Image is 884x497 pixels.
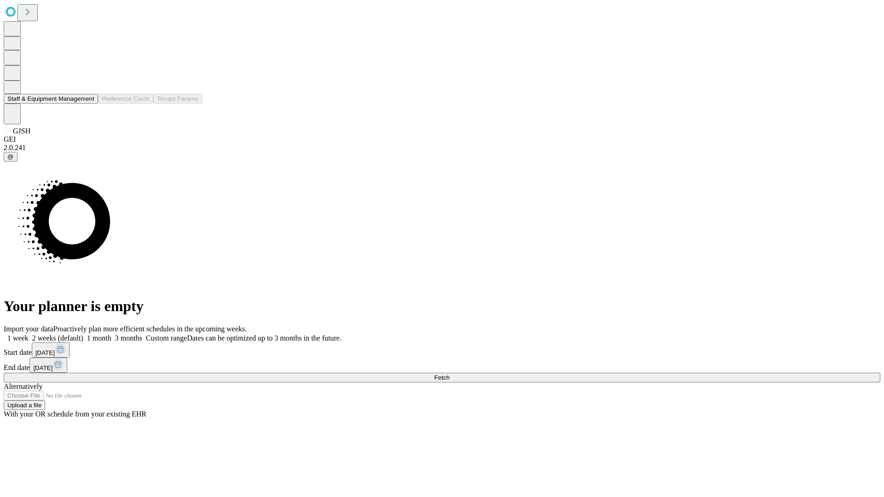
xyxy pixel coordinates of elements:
span: GJSH [13,127,30,135]
div: Start date [4,342,880,358]
h1: Your planner is empty [4,298,880,315]
div: GEI [4,135,880,144]
span: Alternatively [4,382,42,390]
button: Upload a file [4,400,45,410]
span: Dates can be optimized up to 3 months in the future. [187,334,341,342]
span: 1 week [7,334,29,342]
span: 2 weeks (default) [32,334,83,342]
span: Fetch [434,374,449,381]
button: Preference Cards [98,94,153,104]
button: Tenant Params [153,94,202,104]
button: @ [4,152,17,162]
button: Staff & Equipment Management [4,94,98,104]
span: With your OR schedule from your existing EHR [4,410,146,418]
span: [DATE] [33,364,52,371]
span: Proactively plan more efficient schedules in the upcoming weeks. [53,325,247,333]
span: [DATE] [35,349,55,356]
button: [DATE] [29,358,67,373]
span: @ [7,153,14,160]
div: End date [4,358,880,373]
div: 2.0.241 [4,144,880,152]
button: Fetch [4,373,880,382]
span: 1 month [87,334,111,342]
span: Import your data [4,325,53,333]
span: Custom range [146,334,187,342]
span: 3 months [115,334,142,342]
button: [DATE] [32,342,70,358]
